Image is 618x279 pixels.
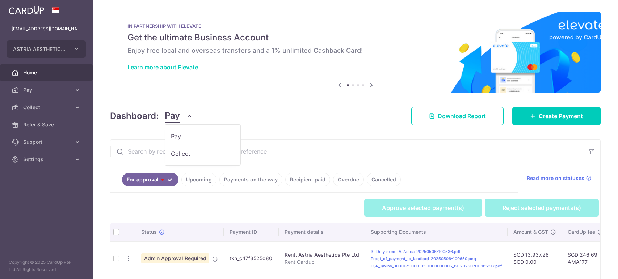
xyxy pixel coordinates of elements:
img: Renovation banner [110,12,601,93]
span: Support [23,138,71,146]
a: Recipient paid [285,173,330,186]
span: Pay [171,132,235,141]
span: Pay [165,109,180,123]
a: Collect [165,145,240,162]
a: Overdue [333,173,364,186]
img: CardUp [9,6,44,14]
div: Rent. Astria Aesthetics Pte Ltd [285,251,359,258]
a: Upcoming [181,173,216,186]
a: Create Payment [512,107,601,125]
td: txn_c47f3525d80 [224,241,279,275]
a: Read more on statuses [527,175,592,182]
a: 3._Duly_exec_TA_Astria-20250506-100536.pdf [371,249,461,254]
ul: Pay [165,124,241,166]
td: SGD 246.69 AMA177 [562,241,609,275]
span: Settings [23,156,71,163]
span: Read more on statuses [527,175,584,182]
button: Pay [165,109,193,123]
a: ESR_TaxInv_30301-t0000105-1000000006_81-20250701-185217.pdf [371,263,502,269]
th: Payment details [279,223,365,241]
button: ASTRIA AESTHETICS PTE. LTD. [7,40,86,58]
h4: Dashboard: [110,110,159,123]
span: ASTRIA AESTHETICS PTE. LTD. [13,46,67,53]
span: Create Payment [539,112,583,120]
span: CardUp fee [568,228,595,236]
input: Search by recipient name, payment id or reference [110,140,583,163]
a: Learn more about Elevate [127,64,198,71]
span: Amount & GST [513,228,548,236]
th: Supporting Documents [365,223,508,241]
p: [EMAIL_ADDRESS][DOMAIN_NAME] [12,25,81,33]
a: Download Report [411,107,504,125]
th: Payment ID [224,223,279,241]
span: Status [141,228,157,236]
a: Payments on the way [219,173,282,186]
span: Download Report [438,112,486,120]
p: IN PARTNERSHIP WITH ELEVATE [127,23,583,29]
span: Admin Approval Required [141,253,209,263]
span: Refer & Save [23,121,71,128]
a: Proof_of_payment_to_landlord-20250506-100650.png [371,256,476,261]
a: Pay [165,128,240,145]
span: Home [23,69,71,76]
span: Collect [23,104,71,111]
h5: Get the ultimate Business Account [127,32,583,43]
h6: Enjoy free local and overseas transfers and a 1% unlimited Cashback Card! [127,46,583,55]
p: Rent Cardup [285,258,359,266]
td: SGD 13,937.28 SGD 0.00 [508,241,562,275]
a: For approval [122,173,178,186]
a: Cancelled [367,173,401,186]
span: Pay [23,86,71,94]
